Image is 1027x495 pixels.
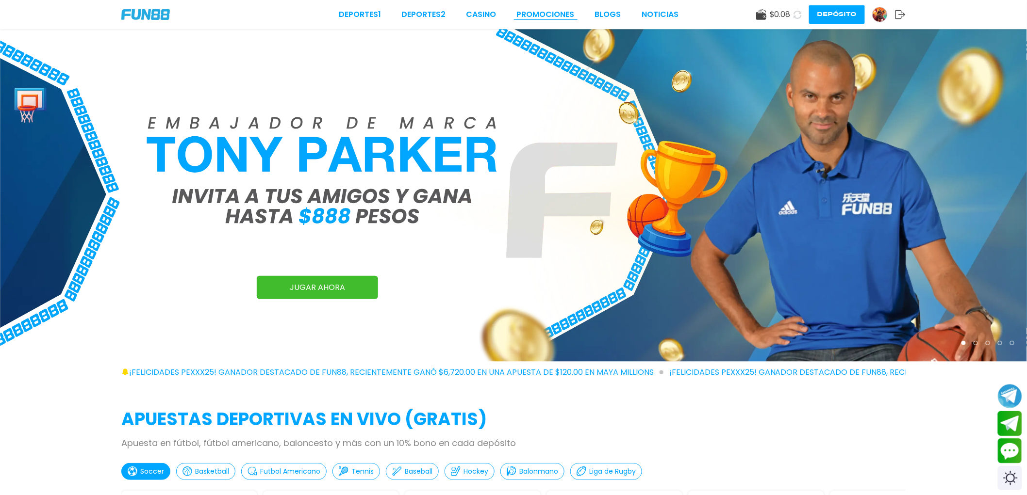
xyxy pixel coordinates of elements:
[873,7,887,22] img: Avatar
[872,7,895,22] a: Avatar
[129,367,663,378] span: ¡FELICIDADES pexxx25! GANADOR DESTACADO DE FUN88, RECIENTEMENTE GANÓ $6,720.00 EN UNA APUESTA DE ...
[386,463,439,480] button: Baseball
[339,9,381,20] a: Deportes1
[517,9,575,20] a: Promociones
[998,466,1022,490] div: Switch theme
[595,9,621,20] a: BLOGS
[519,466,558,477] p: Balonmano
[260,466,320,477] p: Futbol Americano
[121,406,906,432] h2: APUESTAS DEPORTIVAS EN VIVO (gratis)
[998,438,1022,463] button: Contact customer service
[770,9,791,20] span: $ 0.08
[241,463,327,480] button: Futbol Americano
[121,436,906,449] p: Apuesta en fútbol, fútbol americano, baloncesto y más con un 10% bono en cada depósito
[445,463,495,480] button: Hockey
[466,9,496,20] a: CASINO
[589,466,636,477] p: Liga de Rugby
[121,463,170,480] button: Soccer
[500,463,564,480] button: Balonmano
[998,383,1022,409] button: Join telegram channel
[140,466,164,477] p: Soccer
[176,463,235,480] button: Basketball
[121,9,170,20] img: Company Logo
[401,9,446,20] a: Deportes2
[195,466,229,477] p: Basketball
[257,276,378,299] a: JUGAR AHORA
[464,466,488,477] p: Hockey
[351,466,374,477] p: Tennis
[998,411,1022,436] button: Join telegram
[332,463,380,480] button: Tennis
[809,5,865,24] button: Depósito
[570,463,642,480] button: Liga de Rugby
[642,9,679,20] a: NOTICIAS
[405,466,432,477] p: Baseball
